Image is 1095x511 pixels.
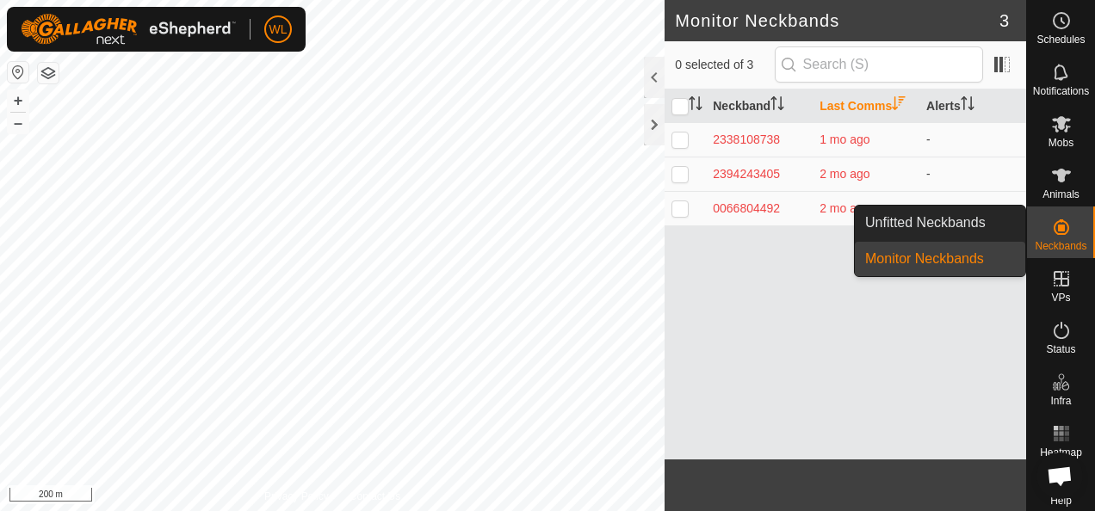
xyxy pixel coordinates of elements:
[675,56,774,74] span: 0 selected of 3
[820,167,869,181] span: 13 July 2025, 4:59 pm
[1036,453,1083,499] div: Open chat
[999,8,1009,34] span: 3
[706,89,813,123] th: Neckband
[855,242,1025,276] a: Monitor Neckbands
[892,99,906,113] p-sorticon: Activate to sort
[675,10,999,31] h2: Monitor Neckbands
[713,200,806,218] div: 0066804492
[8,113,28,133] button: –
[919,157,1026,191] td: -
[1040,447,1082,458] span: Heatmap
[855,206,1025,240] a: Unfitted Neckbands
[1050,496,1072,506] span: Help
[813,89,919,123] th: Last Comms
[21,14,236,45] img: Gallagher Logo
[919,191,1026,225] td: -
[8,90,28,111] button: +
[865,249,984,269] span: Monitor Neckbands
[713,165,806,183] div: 2394243405
[1046,344,1075,354] span: Status
[775,46,983,83] input: Search (S)
[38,63,59,83] button: Map Layers
[1042,189,1080,200] span: Animals
[1050,396,1071,406] span: Infra
[264,489,329,504] a: Privacy Policy
[1033,86,1089,96] span: Notifications
[350,489,400,504] a: Contact Us
[961,99,974,113] p-sorticon: Activate to sort
[269,21,288,39] span: WL
[919,122,1026,157] td: -
[770,99,784,113] p-sorticon: Activate to sort
[820,132,869,146] span: 17 Aug 2025, 10:30 am
[1051,292,1070,303] span: VPs
[1049,138,1073,148] span: Mobs
[1035,241,1086,251] span: Neckbands
[865,212,986,233] span: Unfitted Neckbands
[713,131,806,149] div: 2338108738
[820,201,869,215] span: 12 July 2025, 3:27 pm
[1036,34,1085,45] span: Schedules
[689,99,702,113] p-sorticon: Activate to sort
[919,89,1026,123] th: Alerts
[8,62,28,83] button: Reset Map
